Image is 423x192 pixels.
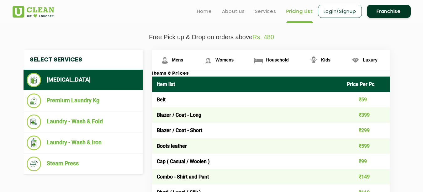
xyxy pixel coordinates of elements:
[152,92,342,107] td: Belt
[152,138,342,154] td: Boots leather
[215,57,234,62] span: Womens
[203,55,214,66] img: Womens
[27,93,140,108] li: Premium Laundry Kg
[253,55,264,66] img: Household
[152,77,342,92] th: Item list
[197,8,212,15] a: Home
[318,5,362,18] a: Login/Signup
[255,8,276,15] a: Services
[27,115,41,129] img: Laundry - Wash & Fold
[342,123,390,138] td: ₹299
[222,8,245,15] a: About us
[27,136,41,150] img: Laundry - Wash & Iron
[342,154,390,169] td: ₹99
[266,57,288,62] span: Household
[342,169,390,184] td: ₹149
[27,73,41,87] img: Dry Cleaning
[286,8,313,15] a: Pricing List
[342,77,390,92] th: Price Per Pc
[13,34,411,41] p: Free Pick up & Drop on orders above
[152,169,342,184] td: Combo - Shirt and Pant
[350,55,361,66] img: Luxury
[27,157,41,171] img: Steam Press
[363,57,378,62] span: Luxury
[24,50,143,70] h4: Select Services
[27,93,41,108] img: Premium Laundry Kg
[152,123,342,138] td: Blazer / Coat - Short
[252,34,274,40] span: Rs. 480
[308,55,319,66] img: Kids
[321,57,330,62] span: Kids
[27,157,140,171] li: Steam Press
[159,55,170,66] img: Mens
[342,107,390,123] td: ₹399
[27,115,140,129] li: Laundry - Wash & Fold
[342,138,390,154] td: ₹599
[152,71,390,77] h3: Items & Prices
[152,154,342,169] td: Cap ( Casual / Woolen )
[152,107,342,123] td: Blazer / Coat - Long
[13,6,54,18] img: UClean Laundry and Dry Cleaning
[367,5,411,18] a: Franchise
[27,73,140,87] li: [MEDICAL_DATA]
[27,136,140,150] li: Laundry - Wash & Iron
[342,92,390,107] td: ₹59
[172,57,183,62] span: Mens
